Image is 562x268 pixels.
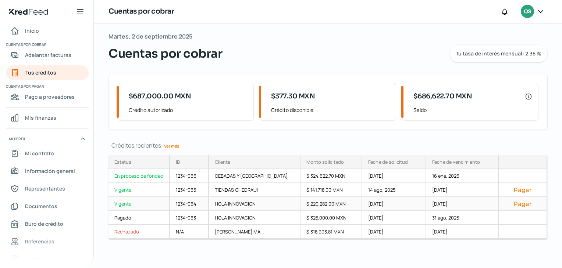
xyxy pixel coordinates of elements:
div: Cliente [215,159,230,165]
a: Vigente [109,197,170,211]
a: Información general [6,164,89,178]
div: [DATE] [426,225,498,239]
button: Pagar [505,200,541,207]
div: Fecha de solicitud [368,159,408,165]
span: Mi perfil [9,135,26,142]
span: Referencias [25,237,54,246]
span: Información general [25,166,75,175]
div: $ 325,000.00 MXN [300,211,362,225]
a: Pago a proveedores [6,90,89,104]
a: Tus créditos [6,65,89,80]
div: [DATE] [362,169,426,183]
div: [DATE] [362,197,426,211]
span: Representantes [25,184,65,193]
span: Documentos [25,202,57,211]
span: QS [524,7,531,16]
div: Créditos recientes [109,141,547,149]
div: 16 ene, 2026 [426,169,498,183]
div: [DATE] [426,197,498,211]
div: $ 324,622.70 MXN [300,169,362,183]
span: $377.30 MXN [271,91,315,101]
div: 1234-066 [170,169,209,183]
div: HOLA INNOVACION [209,211,300,225]
div: 31 ago, 2025 [426,211,498,225]
span: Tus créditos [25,68,56,77]
div: CEBADAS Y [GEOGRAPHIC_DATA] [209,169,300,183]
span: Mis finanzas [25,113,56,122]
div: Monto solicitado [306,159,344,165]
div: [PERSON_NAME] MA... [209,225,300,239]
a: Buró de crédito [6,217,89,231]
span: $686,622.70 MXN [413,91,472,101]
div: 14 ago, 2025 [362,183,426,197]
a: Vigente [109,183,170,197]
div: 1234-065 [170,183,209,197]
a: Industria [6,252,89,267]
a: Mi contrato [6,146,89,161]
a: En proceso de fondeo [109,169,170,183]
div: N/A [170,225,209,239]
span: Cuentas por cobrar [109,45,222,62]
div: ID [176,159,180,165]
span: Martes, 2 de septiembre 2025 [109,31,192,42]
span: Saldo [413,105,532,115]
span: Mi contrato [25,149,54,158]
span: Industria [25,254,48,264]
a: Referencias [6,234,89,249]
span: Crédito autorizado [129,105,248,115]
div: [DATE] [362,225,426,239]
div: [DATE] [362,211,426,225]
span: Inicio [25,26,39,35]
a: Representantes [6,181,89,196]
div: $ 220,282.00 MXN [300,197,362,211]
div: $ 318,903.81 MXN [300,225,362,239]
span: Cuentas por cobrar [6,41,88,48]
div: $ 141,718.00 MXN [300,183,362,197]
div: Estatus [114,159,131,165]
span: Tu tasa de interés mensual: 2.35 % [456,51,541,56]
span: Cuentas por pagar [6,83,88,90]
a: Adelantar facturas [6,48,89,62]
span: Buró de crédito [25,219,63,228]
span: $687,000.00 MXN [129,91,191,101]
span: Crédito disponible [271,105,390,115]
a: Documentos [6,199,89,214]
span: Adelantar facturas [25,50,71,59]
div: 1234-064 [170,197,209,211]
div: Fecha de vencimiento [432,159,480,165]
button: Pagar [505,186,541,193]
div: [DATE] [426,183,498,197]
div: HOLA INNOVACION [209,197,300,211]
a: Inicio [6,23,89,38]
div: 1234-063 [170,211,209,225]
h1: Cuentas por cobrar [109,6,174,17]
a: Pagado [109,211,170,225]
a: Ver más [161,140,182,152]
span: Pago a proveedores [25,92,75,101]
a: Rechazado [109,225,170,239]
div: TIENDAS CHEDRAUI [209,183,300,197]
a: Mis finanzas [6,111,89,125]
